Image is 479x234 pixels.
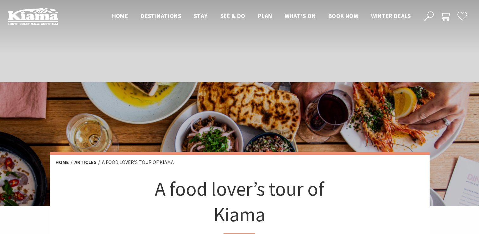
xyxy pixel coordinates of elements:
span: Destinations [141,12,181,20]
span: Stay [194,12,208,20]
a: Articles [74,159,97,166]
li: A food lover’s tour of Kiama [102,158,174,166]
span: Home [112,12,128,20]
nav: Main Menu [106,11,417,22]
img: Kiama Logo [8,8,58,25]
a: Home [55,159,69,166]
span: Winter Deals [371,12,411,20]
span: Plan [258,12,272,20]
span: Book now [328,12,358,20]
span: What’s On [285,12,316,20]
span: See & Do [220,12,245,20]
